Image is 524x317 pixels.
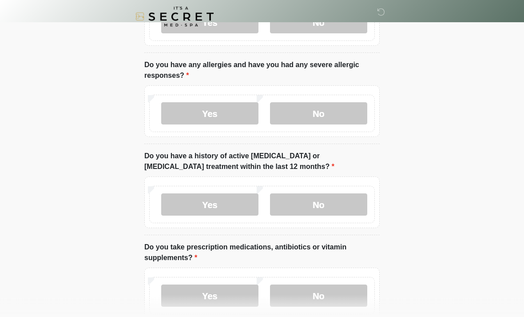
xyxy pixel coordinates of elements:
label: Yes [161,285,258,307]
label: No [270,194,367,216]
label: Do you have any allergies and have you had any severe allergic responses? [144,60,380,81]
img: It's A Secret Med Spa Logo [135,7,214,27]
label: No [270,285,367,307]
label: Do you have a history of active [MEDICAL_DATA] or [MEDICAL_DATA] treatment within the last 12 mon... [144,151,380,173]
label: Yes [161,103,258,125]
label: No [270,103,367,125]
label: Do you take prescription medications, antibiotics or vitamin supplements? [144,242,380,264]
label: Yes [161,194,258,216]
